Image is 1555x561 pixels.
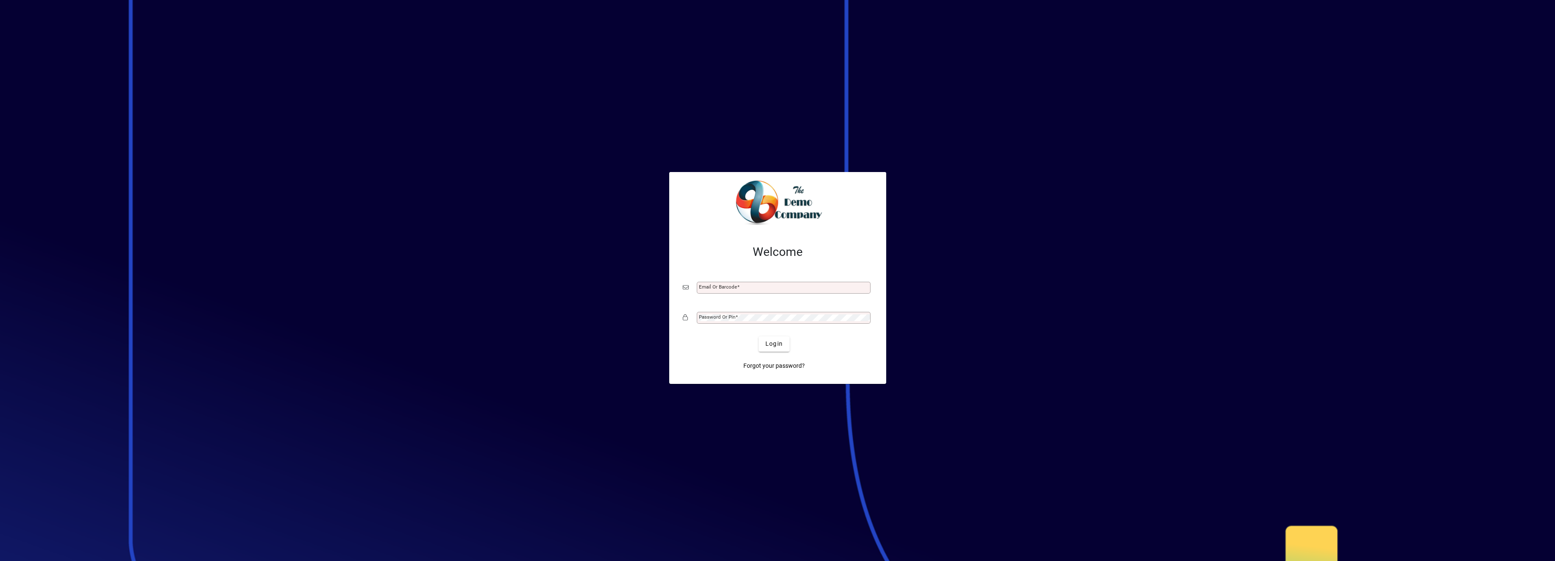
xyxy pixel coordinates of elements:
[740,358,808,374] a: Forgot your password?
[765,339,783,348] span: Login
[743,361,805,370] span: Forgot your password?
[699,284,737,290] mat-label: Email or Barcode
[683,245,873,259] h2: Welcome
[759,336,790,352] button: Login
[699,314,735,320] mat-label: Password or Pin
